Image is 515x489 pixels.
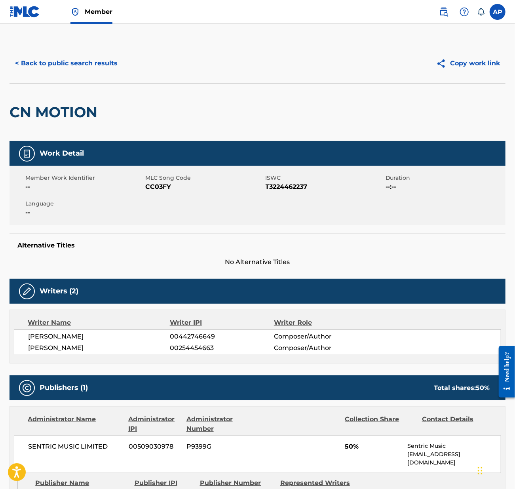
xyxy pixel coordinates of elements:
[25,208,143,217] span: --
[22,383,32,393] img: Publishers
[186,415,257,434] div: Administrator Number
[25,182,143,192] span: --
[28,332,170,341] span: [PERSON_NAME]
[478,459,483,483] div: Drag
[408,450,501,467] p: [EMAIL_ADDRESS][DOMAIN_NAME]
[10,103,101,121] h2: CN MOTION
[186,442,257,451] span: P9399G
[128,415,181,434] div: Administrator IPI
[28,343,170,353] span: [PERSON_NAME]
[280,478,355,488] div: Represented Writers
[274,343,369,353] span: Composer/Author
[170,332,274,341] span: 00442746649
[439,7,448,17] img: search
[40,149,84,158] h5: Work Detail
[40,383,88,392] h5: Publishers (1)
[25,174,143,182] span: Member Work Identifier
[386,182,504,192] span: --:--
[475,451,515,489] iframe: Chat Widget
[493,340,515,404] iframe: Resource Center
[145,182,263,192] span: CC03FY
[25,200,143,208] span: Language
[145,174,263,182] span: MLC Song Code
[22,287,32,296] img: Writers
[135,478,194,488] div: Publisher IPI
[434,383,490,393] div: Total shares:
[28,442,123,451] span: SENTRIC MUSIC LIMITED
[28,415,122,434] div: Administrator Name
[436,4,452,20] a: Public Search
[274,332,369,341] span: Composer/Author
[170,343,274,353] span: 00254454663
[477,8,485,16] div: Notifications
[266,174,384,182] span: ISWC
[170,318,274,327] div: Writer IPI
[28,318,170,327] div: Writer Name
[129,442,181,451] span: 00509030978
[422,415,493,434] div: Contact Details
[490,4,505,20] div: User Menu
[35,478,128,488] div: Publisher Name
[408,442,501,450] p: Sentric Music
[274,318,369,327] div: Writer Role
[431,53,505,73] button: Copy work link
[10,257,505,267] span: No Alternative Titles
[345,415,416,434] div: Collection Share
[476,384,490,392] span: 50 %
[10,6,40,17] img: MLC Logo
[10,53,123,73] button: < Back to public search results
[460,7,469,17] img: help
[40,287,78,296] h5: Writers (2)
[456,4,472,20] div: Help
[345,442,401,451] span: 50%
[85,7,112,16] span: Member
[266,182,384,192] span: T3224462237
[22,149,32,158] img: Work Detail
[17,242,498,249] h5: Alternative Titles
[70,7,80,17] img: Top Rightsholder
[200,478,274,488] div: Publisher Number
[436,59,450,68] img: Copy work link
[386,174,504,182] span: Duration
